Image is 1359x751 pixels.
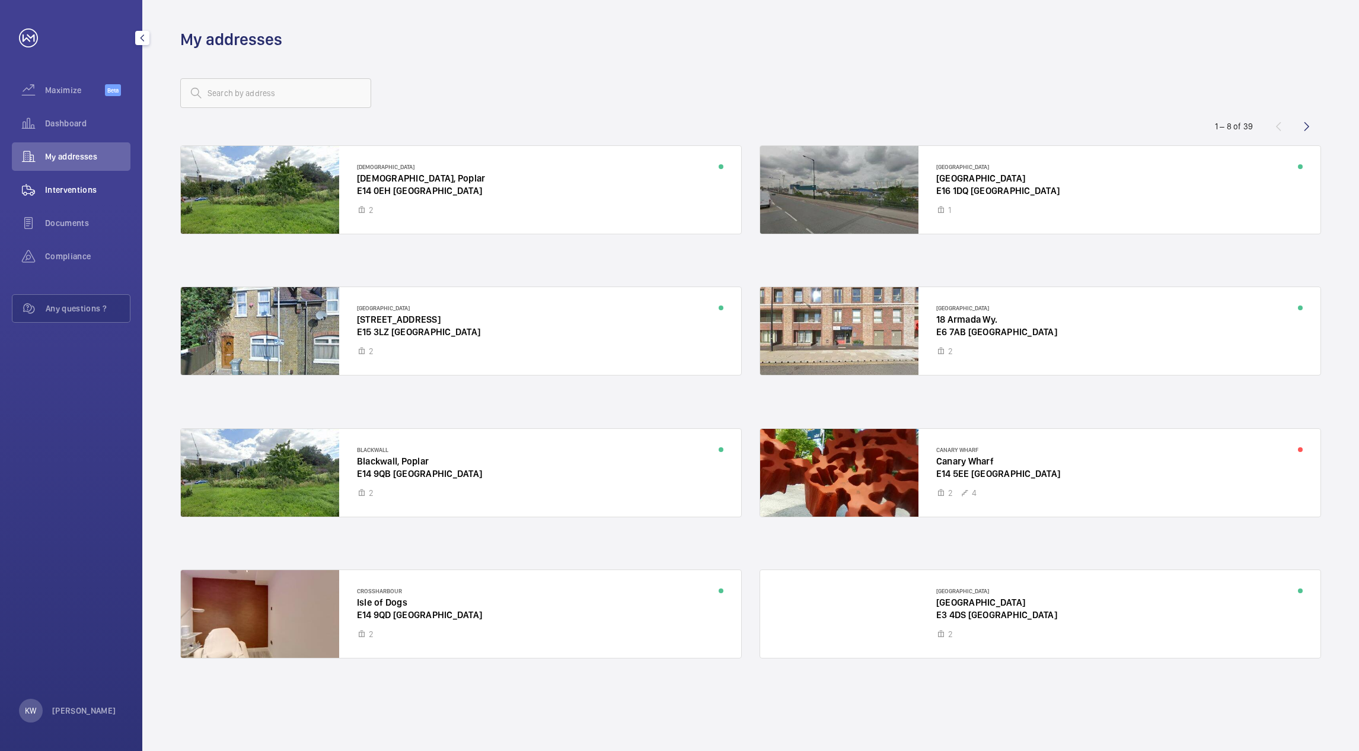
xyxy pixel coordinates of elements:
span: Maximize [45,84,105,96]
span: Dashboard [45,117,130,129]
span: Compliance [45,250,130,262]
span: Interventions [45,184,130,196]
input: Search by address [180,78,371,108]
span: Any questions ? [46,303,130,314]
h1: My addresses [180,28,282,50]
span: Beta [105,84,121,96]
div: 1 – 8 of 39 [1215,120,1253,132]
p: [PERSON_NAME] [52,705,116,717]
span: My addresses [45,151,130,163]
span: Documents [45,217,130,229]
p: KW [25,705,36,717]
